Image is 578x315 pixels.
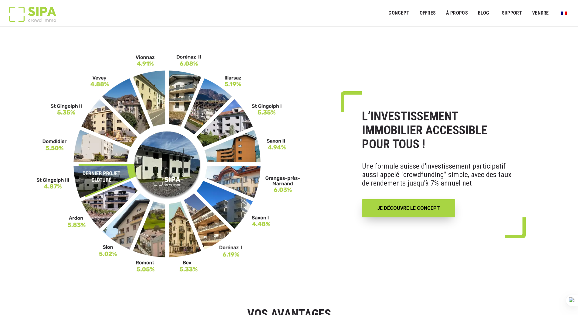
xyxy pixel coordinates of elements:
[474,6,493,20] a: Blog
[362,157,512,192] p: Une formule suisse d'investissement participatif aussi appelé "crowdfunding" simple, avec des tau...
[561,12,567,15] img: Français
[528,6,553,20] a: VENDRE
[442,6,472,20] a: À PROPOS
[557,7,571,19] a: Passer à
[384,6,413,20] a: Concept
[415,6,440,20] a: OFFRES
[36,54,300,273] img: FR-_3__11zon
[362,109,512,151] h1: L’INVESTISSEMENT IMMOBILIER ACCESSIBLE POUR TOUS !
[388,5,569,21] nav: Menu principal
[362,199,455,217] a: JE DÉCOUVRE LE CONCEPT
[498,6,526,20] a: SUPPORT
